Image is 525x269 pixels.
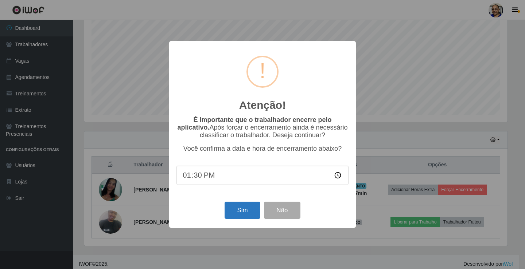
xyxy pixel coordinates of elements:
[264,202,300,219] button: Não
[225,202,260,219] button: Sim
[177,116,331,131] b: É importante que o trabalhador encerre pelo aplicativo.
[176,116,349,139] p: Após forçar o encerramento ainda é necessário classificar o trabalhador. Deseja continuar?
[239,99,286,112] h2: Atenção!
[176,145,349,153] p: Você confirma a data e hora de encerramento abaixo?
